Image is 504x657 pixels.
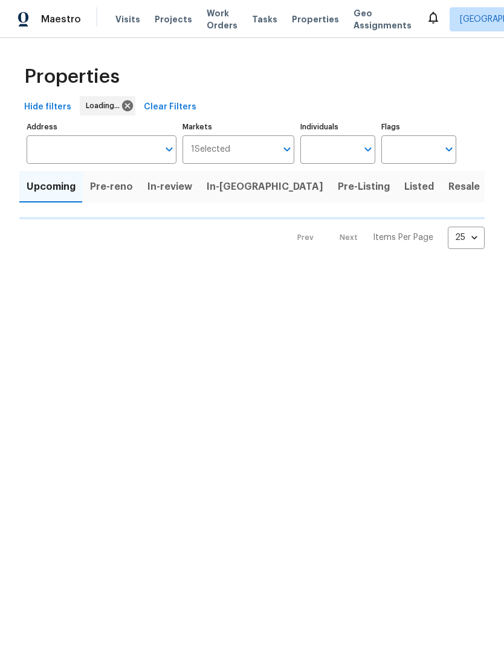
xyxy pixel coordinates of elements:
[155,13,192,25] span: Projects
[448,222,485,253] div: 25
[279,141,296,158] button: Open
[286,227,485,249] nav: Pagination Navigation
[381,123,456,131] label: Flags
[147,178,192,195] span: In-review
[80,96,135,115] div: Loading...
[27,123,176,131] label: Address
[144,100,196,115] span: Clear Filters
[86,100,124,112] span: Loading...
[183,123,295,131] label: Markets
[139,96,201,118] button: Clear Filters
[41,13,81,25] span: Maestro
[24,100,71,115] span: Hide filters
[354,7,412,31] span: Geo Assignments
[191,144,230,155] span: 1 Selected
[27,178,76,195] span: Upcoming
[300,123,375,131] label: Individuals
[338,178,390,195] span: Pre-Listing
[252,15,277,24] span: Tasks
[161,141,178,158] button: Open
[373,231,433,244] p: Items Per Page
[360,141,376,158] button: Open
[441,141,457,158] button: Open
[292,13,339,25] span: Properties
[448,178,480,195] span: Resale
[90,178,133,195] span: Pre-reno
[24,71,120,83] span: Properties
[207,7,237,31] span: Work Orders
[115,13,140,25] span: Visits
[207,178,323,195] span: In-[GEOGRAPHIC_DATA]
[19,96,76,118] button: Hide filters
[404,178,434,195] span: Listed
